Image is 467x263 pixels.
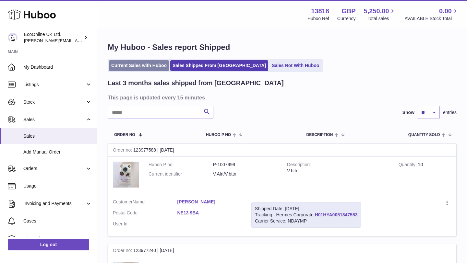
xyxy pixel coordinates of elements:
label: Show [402,109,414,116]
div: EcoOnline UK Ltd. [24,31,82,44]
div: Shipped Date: [DATE] [255,206,357,212]
div: 123977240 | [DATE] [108,244,456,257]
strong: GBP [341,7,355,16]
span: [PERSON_NAME][EMAIL_ADDRESS][PERSON_NAME][DOMAIN_NAME] [24,38,165,43]
a: Log out [8,239,89,250]
h1: My Huboo - Sales report Shipped [108,42,457,52]
div: 123977588 | [DATE] [108,144,456,157]
dt: User Id [113,221,177,227]
a: Sales Shipped From [GEOGRAPHIC_DATA] [170,60,268,71]
dt: Name [113,199,177,207]
span: Customer [113,199,133,204]
span: Cases [23,218,92,224]
span: Total sales [367,16,396,22]
strong: Quantity [399,162,418,169]
dt: Current identifier [149,171,213,177]
a: Sales Not With Huboo [269,60,321,71]
strong: 13818 [311,7,329,16]
span: Sales [23,117,85,123]
strong: Description [287,162,311,169]
span: AVAILABLE Stock Total [404,16,459,22]
span: Sales [23,133,92,139]
strong: Order no [113,147,133,154]
span: Quantity Sold [408,133,440,137]
span: 5,250.00 [364,7,389,16]
div: Carrier Service: NDAYMP [255,218,357,224]
a: Current Sales with Huboo [109,60,169,71]
span: Stock [23,99,85,105]
a: H01HYA0051847553 [315,212,358,217]
a: [PERSON_NAME] ​​​ [177,199,242,205]
span: Order No [114,133,135,137]
strong: Order no [113,248,133,255]
img: alex.doherty@ecoonline.com [8,33,18,42]
span: Listings [23,82,85,88]
dt: Huboo P no [149,162,213,168]
div: Huboo Ref [307,16,329,22]
a: 0.00 AVAILABLE Stock Total [404,7,459,22]
div: Currency [337,16,356,22]
h2: Last 3 months sales shipped from [GEOGRAPHIC_DATA] [108,79,284,87]
span: Huboo P no [206,133,231,137]
span: Add Manual Order [23,149,92,155]
a: 5,250.00 Total sales [364,7,397,22]
img: 1724762684.jpg [113,162,139,188]
dd: P-1007999 [213,162,278,168]
span: My Dashboard [23,64,92,70]
span: Invoicing and Payments [23,200,85,207]
span: Orders [23,166,85,172]
div: Tracking - Hermes Corporate: [251,202,361,228]
span: 0.00 [439,7,452,16]
a: NE13 9BA [177,210,242,216]
span: Usage [23,183,92,189]
div: V.bttn [287,168,389,174]
span: Channels [23,235,92,242]
dt: Postal Code [113,210,177,218]
span: entries [443,109,457,116]
span: Description [306,133,333,137]
h3: This page is updated every 15 minutes [108,94,455,101]
dd: V.Alrt/V.bttn [213,171,278,177]
td: 10 [394,157,456,194]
